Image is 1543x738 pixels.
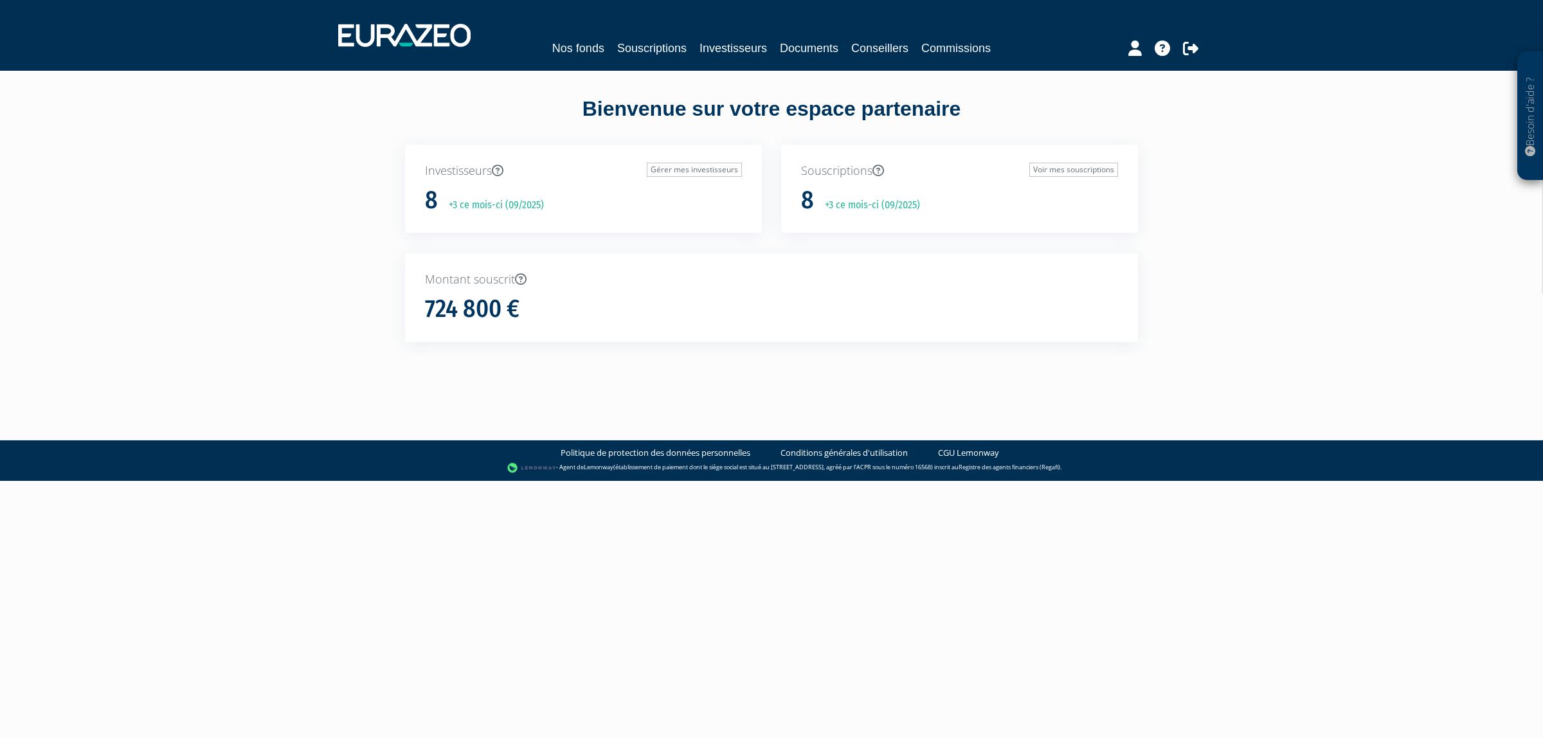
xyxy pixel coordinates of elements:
a: Gérer mes investisseurs [647,163,742,177]
a: CGU Lemonway [938,447,999,459]
p: +3 ce mois-ci (09/2025) [816,198,920,213]
a: Voir mes souscriptions [1029,163,1118,177]
h1: 724 800 € [425,296,519,323]
p: Souscriptions [801,163,1118,179]
a: Documents [780,39,838,57]
p: Besoin d'aide ? [1523,59,1538,174]
img: logo-lemonway.png [507,462,557,474]
p: Montant souscrit [425,271,1118,288]
h1: 8 [801,187,814,214]
a: Conditions générales d'utilisation [781,447,908,459]
a: Conseillers [851,39,908,57]
p: +3 ce mois-ci (09/2025) [440,198,544,213]
a: Commissions [921,39,991,57]
div: - Agent de (établissement de paiement dont le siège social est situé au [STREET_ADDRESS], agréé p... [13,462,1530,474]
a: Politique de protection des données personnelles [561,447,750,459]
a: Lemonway [584,463,613,471]
a: Nos fonds [552,39,604,57]
a: Souscriptions [617,39,687,57]
a: Investisseurs [699,39,767,57]
div: Bienvenue sur votre espace partenaire [395,94,1148,145]
h1: 8 [425,187,438,214]
p: Investisseurs [425,163,742,179]
img: 1732889491-logotype_eurazeo_blanc_rvb.png [338,24,471,47]
a: Registre des agents financiers (Regafi) [959,463,1060,471]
